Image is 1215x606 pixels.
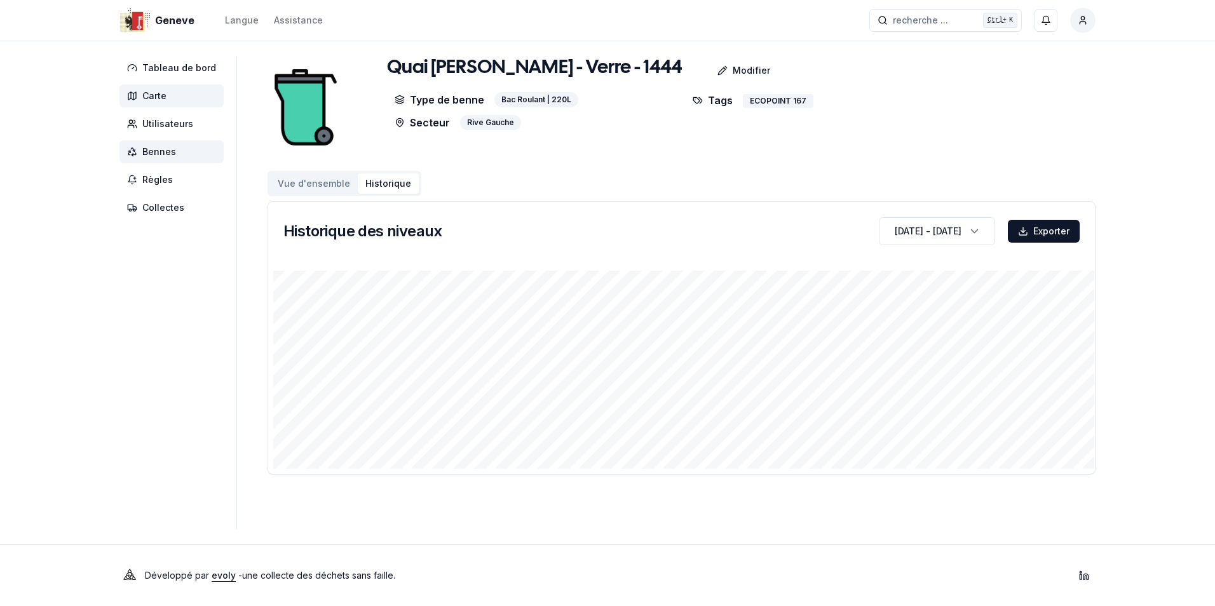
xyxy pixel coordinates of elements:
button: Vue d'ensemble [270,173,358,194]
button: Historique [358,173,419,194]
div: [DATE] - [DATE] [895,225,961,238]
span: Règles [142,173,173,186]
span: Utilisateurs [142,118,193,130]
img: bin Image [268,57,344,158]
img: Geneve Logo [119,5,150,36]
a: Bennes [119,140,229,163]
button: recherche ...Ctrl+K [869,9,1022,32]
img: Evoly Logo [119,565,140,586]
p: Tags [693,92,733,108]
span: Collectes [142,201,184,214]
button: Exporter [1008,220,1080,243]
span: recherche ... [893,14,948,27]
div: Rive Gauche [460,115,521,130]
a: Assistance [274,13,323,28]
a: Geneve [119,13,200,28]
div: Langue [225,14,259,27]
div: ECOPOINT 167 [743,94,813,108]
p: Modifier [733,64,770,77]
p: Type de benne [395,92,484,107]
button: [DATE] - [DATE] [879,217,995,245]
span: Bennes [142,145,176,158]
button: Langue [225,13,259,28]
span: Carte [142,90,166,102]
div: Bac Roulant | 220L [494,92,578,107]
p: Secteur [395,115,450,130]
p: Développé par - une collecte des déchets sans faille . [145,567,395,584]
a: Collectes [119,196,229,219]
a: Modifier [682,58,780,83]
span: Tableau de bord [142,62,216,74]
span: Geneve [155,13,194,28]
a: Utilisateurs [119,112,229,135]
h1: Quai [PERSON_NAME] - Verre - 1444 [387,57,682,79]
a: Carte [119,84,229,107]
a: Règles [119,168,229,191]
a: evoly [212,570,236,581]
h3: Historique des niveaux [283,221,442,241]
a: Tableau de bord [119,57,229,79]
